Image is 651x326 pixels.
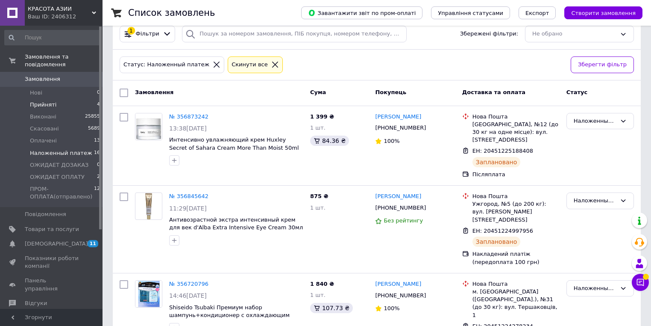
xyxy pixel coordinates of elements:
[310,204,325,211] span: 1 шт.
[30,137,57,145] span: Оплачені
[310,292,325,298] span: 1 шт.
[384,217,423,224] span: Без рейтингу
[85,113,100,121] span: 25855
[169,113,208,120] a: № 356873242
[375,204,426,211] span: [PHONE_NUMBER]
[135,281,162,307] img: Фото товару
[384,305,399,311] span: 100%
[30,89,42,97] span: Нові
[460,30,518,38] span: Збережені фільтри:
[462,89,525,95] span: Доставка та оплата
[375,193,421,201] a: [PERSON_NAME]
[310,281,334,287] span: 1 840 ₴
[169,205,207,212] span: 11:29[DATE]
[472,288,560,319] div: м. [GEOGRAPHIC_DATA] ([GEOGRAPHIC_DATA].), №31 (до 30 кг): вул. Тершаковців, 1
[30,173,85,181] span: ОЖИДАЕТ ОПЛАТУ
[169,216,303,231] a: Антивозрастной экстра интенсивный крем для век d'Alba Extra Intensive Eye Cream 30мл
[525,10,549,16] span: Експорт
[97,101,100,109] span: 4
[472,121,560,144] div: [GEOGRAPHIC_DATA], №12 (до 30 кг на одне місце): вул. [STREET_ADDRESS]
[472,148,533,154] span: ЕН: 20451225188408
[519,6,556,19] button: Експорт
[135,113,162,140] img: Фото товару
[375,113,421,121] a: [PERSON_NAME]
[472,250,560,266] div: Накладений платіж (передоплата 100 грн)
[375,89,406,95] span: Покупець
[30,113,56,121] span: Виконані
[310,193,328,199] span: 875 ₴
[88,125,100,133] span: 5689
[28,13,103,21] div: Ваш ID: 2406312
[310,89,326,95] span: Cума
[182,26,407,42] input: Пошук за номером замовлення, ПІБ покупця, номером телефону, Email, номером накладної
[94,137,100,145] span: 13
[566,89,588,95] span: Статус
[25,53,103,68] span: Замовлення та повідомлення
[472,200,560,224] div: Ужгород, №5 (до 200 кг): вул. [PERSON_NAME][STREET_ADDRESS]
[25,255,79,270] span: Показники роботи компанії
[169,125,207,132] span: 13:38[DATE]
[136,30,159,38] span: Фільтри
[310,303,353,313] div: 107.73 ₴
[431,6,510,19] button: Управління статусами
[574,117,616,126] div: Наложенный платеж
[135,193,162,220] a: Фото товару
[94,185,100,201] span: 12
[169,136,299,151] a: Интенсивно увлажняющий крем Huxley Secret of Sahara Cream More Than Moist 50ml
[472,113,560,121] div: Нова Пошта
[25,210,66,218] span: Повідомлення
[145,193,152,219] img: Фото товару
[384,138,399,144] span: 100%
[25,240,88,248] span: [DEMOGRAPHIC_DATA]
[97,161,100,169] span: 0
[122,60,211,69] div: Статус: Наложенный платеж
[25,299,47,307] span: Відгуки
[472,280,560,288] div: Нова Пошта
[30,149,92,157] span: Наложенный платеж
[308,9,416,17] span: Завантажити звіт по пром-оплаті
[97,173,100,181] span: 2
[375,280,421,288] a: [PERSON_NAME]
[310,124,325,131] span: 1 шт.
[571,10,636,16] span: Створити замовлення
[532,30,616,39] div: Не обрано
[169,292,207,299] span: 14:46[DATE]
[556,9,642,16] a: Створити замовлення
[4,30,101,45] input: Пошук
[632,274,649,291] button: Чат з покупцем
[310,113,334,120] span: 1 399 ₴
[571,56,634,73] button: Зберегти фільтр
[169,193,208,199] a: № 356845642
[88,240,98,247] span: 11
[578,60,627,69] span: Зберегти фільтр
[472,193,560,200] div: Нова Пошта
[472,157,521,167] div: Заплановано
[230,60,270,69] div: Cкинути все
[25,277,79,292] span: Панель управління
[438,10,503,16] span: Управління статусами
[135,89,173,95] span: Замовлення
[472,228,533,234] span: ЕН: 20451224997956
[574,196,616,205] div: Наложенный платеж
[97,89,100,97] span: 0
[310,136,349,146] div: 84.36 ₴
[375,124,426,131] span: [PHONE_NUMBER]
[30,185,94,201] span: ПРОМ-ОПЛАТА(отправлено)
[30,161,88,169] span: ОЖИДАЕТ ДОЗАКАЗ
[574,284,616,293] div: Наложенный платеж
[30,125,59,133] span: Скасовані
[30,101,56,109] span: Прийняті
[301,6,422,19] button: Завантажити звіт по пром-оплаті
[127,27,135,35] div: 1
[128,8,215,18] h1: Список замовлень
[375,292,426,299] span: [PHONE_NUMBER]
[564,6,642,19] button: Створити замовлення
[472,171,560,178] div: Післяплата
[169,281,208,287] a: № 356720796
[25,225,79,233] span: Товари та послуги
[472,237,521,247] div: Заплановано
